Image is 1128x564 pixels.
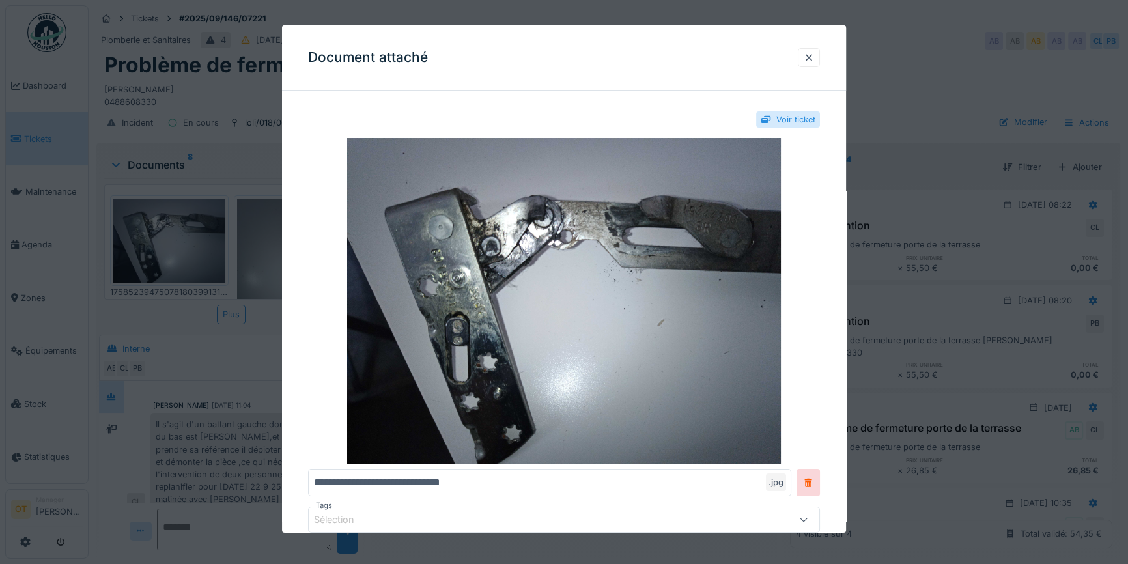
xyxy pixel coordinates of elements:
[313,500,335,511] label: Tags
[776,113,815,126] div: Voir ticket
[308,138,820,464] img: 4a5bc0eb-bc88-4410-9e1d-26b386e91ca5-17585239475078180399131219732372.jpg
[308,49,428,66] h3: Document attaché
[314,513,373,527] div: Sélection
[766,473,786,491] div: .jpg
